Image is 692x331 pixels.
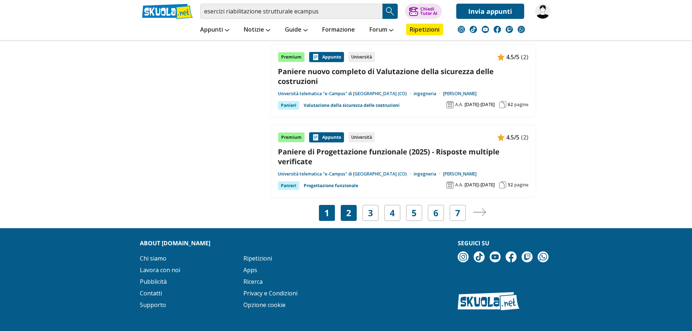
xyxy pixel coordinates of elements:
[304,101,400,110] a: Valutazione della sicurezza delle costruzioni
[243,266,257,274] a: Apps
[243,254,272,262] a: Ripetizioni
[348,52,375,62] div: Università
[200,4,383,19] input: Cerca appunti, riassunti o versioni
[446,181,454,189] img: Anno accademico
[140,266,180,274] a: Lavora con noi
[443,171,477,177] a: [PERSON_NAME]
[383,4,398,19] button: Search Button
[473,208,486,218] a: Pagina successiva
[390,208,395,218] a: 4
[140,254,166,262] a: Chi siamo
[458,292,519,310] img: Skuola.net
[538,251,549,262] img: WhatsApp
[278,101,299,110] div: Panieri
[278,147,529,166] a: Paniere di Progettazione funzionale (2025) - Risposte multiple verificate
[535,4,550,19] img: cataldom2025
[140,301,166,309] a: Supporto
[278,181,299,190] div: Panieri
[242,24,272,37] a: Notizie
[278,66,529,86] a: Paniere nuovo completo di Valutazione della sicurezza delle costruzioni
[514,102,529,108] span: pagine
[508,182,513,188] span: 52
[521,133,529,142] span: (2)
[270,205,536,221] nav: Navigazione pagine
[456,4,524,19] a: Invia appunti
[506,251,517,262] img: facebook
[243,289,298,297] a: Privacy e Condizioni
[497,134,505,141] img: Appunti contenuto
[346,208,351,218] a: 2
[508,102,513,108] span: 62
[140,278,167,286] a: Pubblicità
[324,208,329,218] span: 1
[506,133,519,142] span: 4.5/5
[368,24,395,37] a: Forum
[312,134,319,141] img: Appunti contenuto
[497,53,505,61] img: Appunti contenuto
[406,24,443,35] a: Ripetizioni
[458,26,465,33] img: instagram
[499,181,506,189] img: Pagine
[278,171,414,177] a: Università telematica "e-Campus" di [GEOGRAPHIC_DATA] (CO)
[278,52,305,62] div: Premium
[521,52,529,62] span: (2)
[514,182,529,188] span: pagine
[455,182,463,188] span: A.A.
[494,26,501,33] img: facebook
[309,132,344,142] div: Appunto
[198,24,231,37] a: Appunti
[443,91,477,97] a: [PERSON_NAME]
[414,91,443,97] a: ingegneria
[473,208,486,216] img: Pagina successiva
[348,132,375,142] div: Università
[474,251,485,262] img: tiktok
[140,239,210,247] strong: About [DOMAIN_NAME]
[506,52,519,62] span: 4.5/5
[499,101,506,108] img: Pagine
[278,132,305,142] div: Premium
[458,239,489,247] strong: Seguici su
[446,101,454,108] img: Anno accademico
[433,208,438,218] a: 6
[304,181,358,190] a: Progettazione funzionale
[455,208,460,218] a: 7
[455,102,463,108] span: A.A.
[482,26,489,33] img: youtube
[320,24,357,37] a: Formazione
[518,26,525,33] img: WhatsApp
[414,171,443,177] a: ingegneria
[420,7,437,16] div: Chiedi Tutor AI
[312,53,319,61] img: Appunti contenuto
[243,278,263,286] a: Ricerca
[368,208,373,218] a: 3
[278,91,414,97] a: Università telematica "e-Campus" di [GEOGRAPHIC_DATA] (CO)
[412,208,417,218] a: 5
[458,251,469,262] img: instagram
[309,52,344,62] div: Appunto
[465,182,495,188] span: [DATE]-[DATE]
[140,289,162,297] a: Contatti
[506,26,513,33] img: twitch
[470,26,477,33] img: tiktok
[465,102,495,108] span: [DATE]-[DATE]
[243,301,286,309] a: Opzione cookie
[490,251,501,262] img: youtube
[405,4,442,19] button: ChiediTutor AI
[385,6,396,17] img: Cerca appunti, riassunti o versioni
[283,24,309,37] a: Guide
[522,251,533,262] img: twitch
